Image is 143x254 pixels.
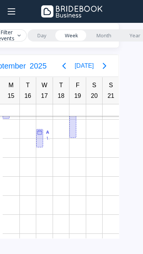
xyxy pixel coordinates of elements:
a: Month [87,30,121,41]
button: [DATE] [75,59,94,73]
div: 16 [23,91,33,101]
div: S [103,80,119,91]
span: 2025 [28,59,49,73]
button: Previous page [56,58,72,73]
div: F [69,80,86,91]
div: M [3,80,19,91]
div: T [53,80,69,91]
div: W [36,80,53,91]
div: 19 [73,91,83,101]
iframe: Chat Widget [105,217,143,254]
div: 21 [106,91,116,101]
div: 15 [6,91,16,101]
div: 17 [39,91,49,101]
a: Day [28,30,56,41]
div: 18 [56,91,66,101]
div: Availability (Showrounds), 12:30 - 13:30 [36,129,50,148]
button: Next page [97,58,112,73]
div: T [20,80,36,91]
div: Availability (Showrounds), 11:00 - 13:00 [69,100,83,138]
div: S [86,80,103,91]
a: Week [56,30,87,41]
div: 20 [89,91,99,101]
